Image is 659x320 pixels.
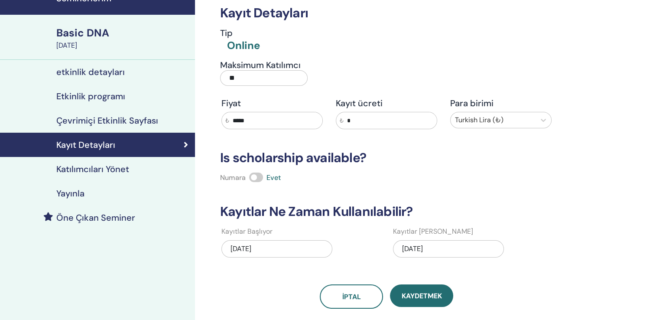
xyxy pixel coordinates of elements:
[393,226,473,237] label: Kayıtlar [PERSON_NAME]
[215,150,558,166] h3: Is scholarship available?
[51,26,195,51] a: Basic DNA[DATE]
[56,140,115,150] h4: Kayıt Detayları
[56,188,84,199] h4: Yayınla
[215,204,558,219] h3: Kayıtlar Ne Zaman Kullanılabilir?
[225,116,229,125] span: ₺
[220,28,260,38] h4: Tip
[342,292,361,301] span: İptal
[450,98,552,108] h4: Para birimi
[56,40,190,51] div: [DATE]
[320,284,383,309] a: İptal
[340,116,344,125] span: ₺
[266,173,281,182] span: Evet
[221,98,323,108] h4: Fiyat
[56,26,190,40] div: Basic DNA
[56,91,125,101] h4: Etkinlik programı
[56,67,125,77] h4: etkinlik detayları
[220,70,308,86] input: Maksimum Katılımcı
[221,240,332,258] div: [DATE]
[215,5,558,21] h3: Kayıt Detayları
[402,291,442,300] span: Kaydetmek
[56,115,158,126] h4: Çevrimiçi Etkinlik Sayfası
[56,164,129,174] h4: Katılımcıları Yönet
[336,98,437,108] h4: Kayıt ücreti
[56,212,135,223] h4: Öne Çıkan Seminer
[393,240,504,258] div: [DATE]
[220,60,308,70] h4: Maksimum Katılımcı
[390,284,453,307] button: Kaydetmek
[220,173,246,182] span: Numara
[227,38,260,53] div: Online
[221,226,273,237] label: Kayıtlar Başlıyor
